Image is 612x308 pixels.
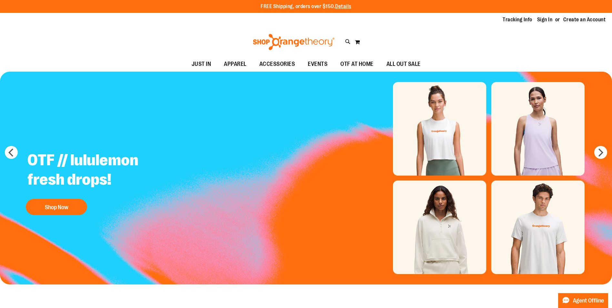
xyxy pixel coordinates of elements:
span: ALL OUT SALE [386,57,421,71]
button: Agent Offline [558,293,608,308]
a: Sign In [537,16,553,23]
button: prev [5,146,18,159]
span: OTF AT HOME [340,57,374,71]
span: EVENTS [308,57,327,71]
p: FREE Shipping, orders over $150. [261,3,351,10]
a: Create an Account [563,16,606,23]
span: ACCESSORIES [259,57,295,71]
img: Shop Orangetheory [252,34,336,50]
a: Tracking Info [503,16,532,23]
span: APPAREL [224,57,246,71]
h2: OTF // lululemon fresh drops! [23,146,183,196]
button: next [594,146,607,159]
span: JUST IN [192,57,211,71]
a: Details [335,4,351,9]
button: Shop Now [26,199,87,215]
span: Agent Offline [573,298,604,304]
a: OTF // lululemon fresh drops! Shop Now [23,146,183,218]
